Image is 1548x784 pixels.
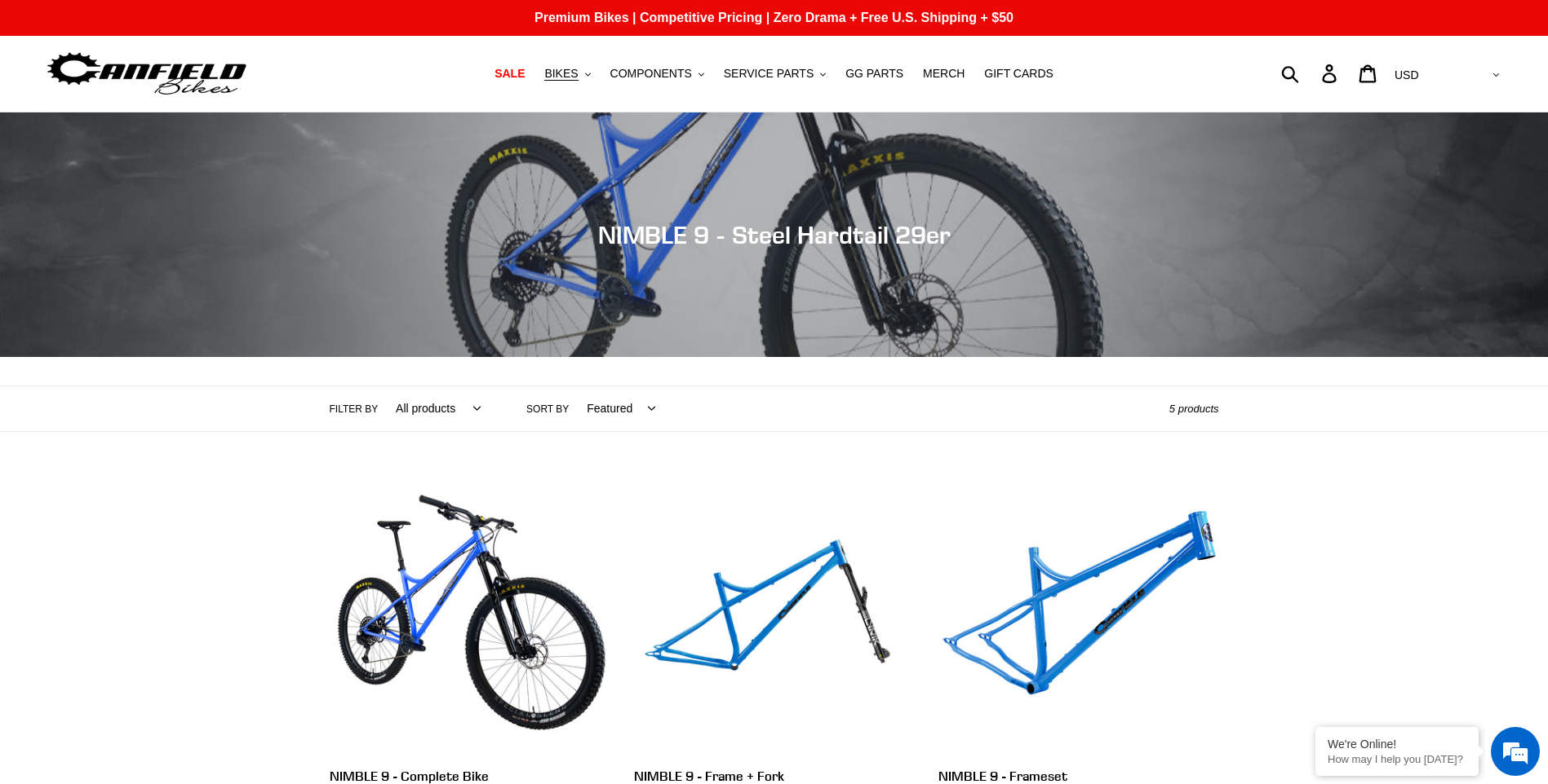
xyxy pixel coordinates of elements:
[1328,738,1466,751] div: We're Online!
[716,63,834,85] button: SERVICE PARTS
[1169,403,1219,415] span: 5 products
[845,67,903,81] span: GG PARTS
[495,67,525,81] span: SALE
[984,67,1053,81] span: GIFT CARDS
[976,63,1062,85] a: GIFT CARDS
[330,402,379,416] label: Filter by
[602,63,712,85] button: COMPONENTS
[724,67,814,81] span: SERVICE PARTS
[544,67,578,81] span: BIKES
[915,63,973,85] a: MERCH
[1328,753,1466,765] p: How may I help you today?
[837,63,912,85] a: GG PARTS
[598,220,951,249] span: NIMBLE 9 - Steel Hardtail 29er
[1290,55,1332,91] input: Search
[923,67,965,81] span: MERCH
[526,402,569,416] label: Sort by
[45,48,249,99] img: Canfield Bikes
[610,67,692,81] span: COMPONENTS
[486,63,533,85] a: SALE
[536,63,598,85] button: BIKES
